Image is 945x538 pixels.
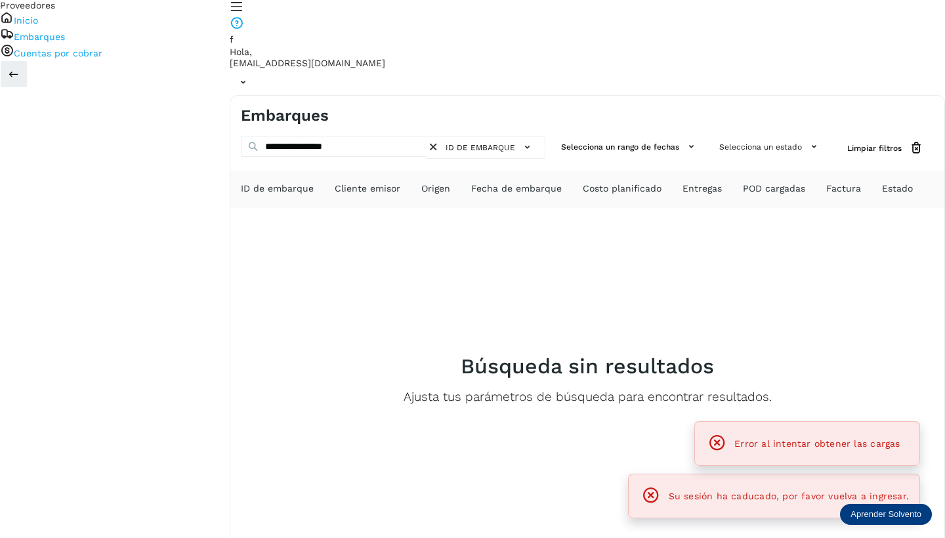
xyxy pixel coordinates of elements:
a: Embarques [14,31,65,42]
p: factura@grupotevian.com [230,58,945,69]
p: Ajusta tus parámetros de búsqueda para encontrar resultados. [404,390,772,405]
a: Cuentas por cobrar [14,48,102,58]
p: Aprender Solvento [850,509,921,520]
a: Inicio [14,15,38,26]
span: Estado [882,182,913,196]
span: POD cargadas [743,182,805,196]
span: Cliente emisor [335,182,400,196]
span: Su sesión ha caducado, por favor vuelva a ingresar. [669,491,909,501]
h2: Búsqueda sin resultados [461,354,714,379]
span: Entregas [682,182,722,196]
span: ID de embarque [241,182,314,196]
span: Error al intentar obtener las cargas [734,438,900,449]
span: f [230,34,234,45]
button: Limpiar filtros [837,136,934,160]
span: Costo planificado [583,182,661,196]
p: Hola, [230,47,945,58]
span: Limpiar filtros [847,142,902,154]
span: Factura [826,182,861,196]
button: Selecciona un estado [714,136,826,157]
span: ID de embarque [446,142,515,154]
span: Origen [421,182,450,196]
div: Aprender Solvento [840,504,932,525]
span: Fecha de embarque [471,182,562,196]
h4: Embarques [241,106,329,125]
button: Selecciona un rango de fechas [556,136,703,157]
button: ID de embarque [440,136,539,158]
